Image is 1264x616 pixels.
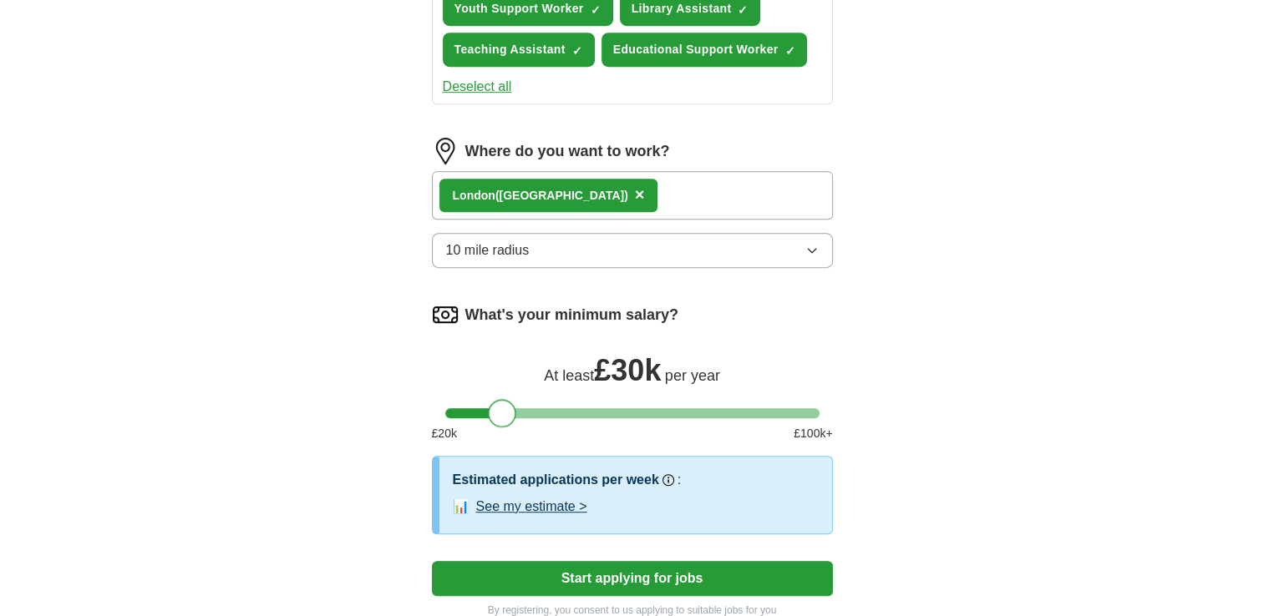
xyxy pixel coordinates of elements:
[572,44,582,58] span: ✓
[591,3,601,17] span: ✓
[738,3,748,17] span: ✓
[453,189,481,202] strong: Lond
[476,497,587,517] button: See my estimate >
[784,44,794,58] span: ✓
[544,367,594,384] span: At least
[635,185,645,204] span: ×
[432,301,459,328] img: salary.png
[495,189,628,202] span: ([GEOGRAPHIC_DATA])
[465,304,678,326] label: What's your minimum salary?
[432,138,459,164] img: location.png
[594,353,661,387] span: £ 30k
[443,77,512,97] button: Deselect all
[432,425,457,442] span: £ 20 k
[465,140,670,163] label: Where do you want to work?
[453,470,659,490] h3: Estimated applications per week
[453,187,628,204] div: on
[665,367,720,384] span: per year
[602,33,808,67] button: Educational Support Worker✓
[678,470,681,490] h3: :
[454,41,566,58] span: Teaching Assistant
[432,561,833,596] button: Start applying for jobs
[443,33,595,67] button: Teaching Assistant✓
[453,497,470,517] span: 📊
[432,233,833,268] button: 10 mile radius
[446,240,530,260] span: 10 mile radius
[613,41,779,58] span: Educational Support Worker
[635,183,645,208] button: ×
